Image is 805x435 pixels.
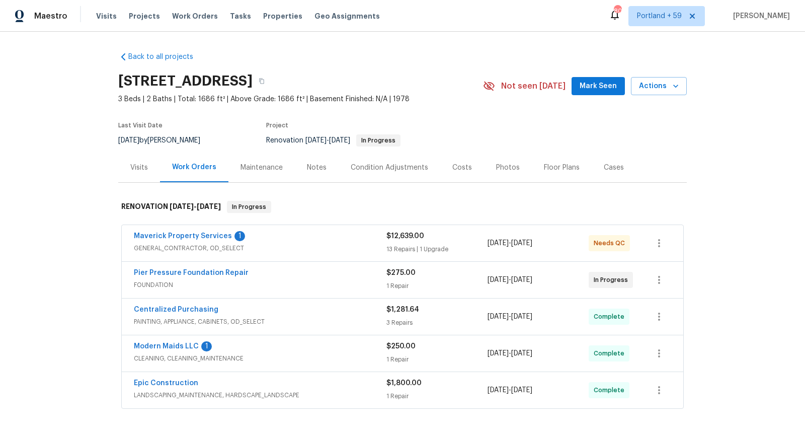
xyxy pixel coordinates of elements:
span: [DATE] [511,276,532,283]
div: Notes [307,163,327,173]
span: Maestro [34,11,67,21]
span: [DATE] [118,137,139,144]
div: 13 Repairs | 1 Upgrade [386,244,488,254]
span: [DATE] [511,313,532,320]
span: Geo Assignments [314,11,380,21]
a: Maverick Property Services [134,233,232,240]
button: Mark Seen [572,77,625,96]
div: Visits [130,163,148,173]
span: Portland + 59 [637,11,682,21]
h6: RENOVATION [121,201,221,213]
span: Properties [263,11,302,21]
span: [DATE] [488,387,509,394]
div: by [PERSON_NAME] [118,134,212,147]
span: - [488,385,532,395]
a: Modern Maids LLC [134,343,199,350]
a: Pier Pressure Foundation Repair [134,269,249,276]
span: Not seen [DATE] [501,81,566,91]
div: RENOVATION [DATE]-[DATE]In Progress [118,191,687,223]
div: 1 Repair [386,281,488,291]
span: - [170,203,221,210]
div: Cases [604,163,624,173]
span: [DATE] [488,350,509,357]
span: LANDSCAPING_MAINTENANCE, HARDSCAPE_LANDSCAPE [134,390,386,400]
button: Copy Address [253,72,271,90]
span: $275.00 [386,269,416,276]
a: Epic Construction [134,380,198,387]
h2: [STREET_ADDRESS] [118,76,253,86]
span: In Progress [357,137,399,143]
div: 1 [201,341,212,351]
span: [PERSON_NAME] [729,11,790,21]
div: Floor Plans [544,163,580,173]
span: $1,800.00 [386,380,422,387]
span: Mark Seen [580,80,617,93]
span: Needs QC [594,238,629,248]
div: 1 Repair [386,354,488,365]
div: Photos [496,163,520,173]
span: - [305,137,350,144]
span: [DATE] [488,240,509,247]
div: Condition Adjustments [351,163,428,173]
button: Actions [631,77,687,96]
span: [DATE] [305,137,327,144]
span: $1,281.64 [386,306,419,313]
span: [DATE] [511,350,532,357]
span: GENERAL_CONTRACTOR, OD_SELECT [134,243,386,253]
span: - [488,275,532,285]
div: 800 [614,6,621,16]
div: 1 Repair [386,391,488,401]
div: Maintenance [240,163,283,173]
span: [DATE] [511,387,532,394]
span: $250.00 [386,343,416,350]
div: 3 Repairs [386,318,488,328]
span: Actions [639,80,679,93]
span: Project [266,122,288,128]
span: Renovation [266,137,400,144]
span: [DATE] [488,313,509,320]
div: 1 [234,231,245,241]
span: - [488,348,532,358]
span: [DATE] [511,240,532,247]
span: Last Visit Date [118,122,163,128]
span: Projects [129,11,160,21]
a: Centralized Purchasing [134,306,218,313]
span: In Progress [228,202,270,212]
span: [DATE] [329,137,350,144]
span: In Progress [594,275,632,285]
span: Complete [594,348,628,358]
span: Visits [96,11,117,21]
span: - [488,312,532,322]
span: - [488,238,532,248]
span: FOUNDATION [134,280,386,290]
span: Complete [594,312,628,322]
span: Tasks [230,13,251,20]
span: Complete [594,385,628,395]
div: Costs [452,163,472,173]
span: PAINTING, APPLIANCE, CABINETS, OD_SELECT [134,317,386,327]
span: CLEANING, CLEANING_MAINTENANCE [134,353,386,364]
span: $12,639.00 [386,233,424,240]
a: Back to all projects [118,52,215,62]
span: [DATE] [197,203,221,210]
span: [DATE] [170,203,194,210]
span: Work Orders [172,11,218,21]
div: Work Orders [172,162,216,172]
span: 3 Beds | 2 Baths | Total: 1686 ft² | Above Grade: 1686 ft² | Basement Finished: N/A | 1978 [118,94,483,104]
span: [DATE] [488,276,509,283]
